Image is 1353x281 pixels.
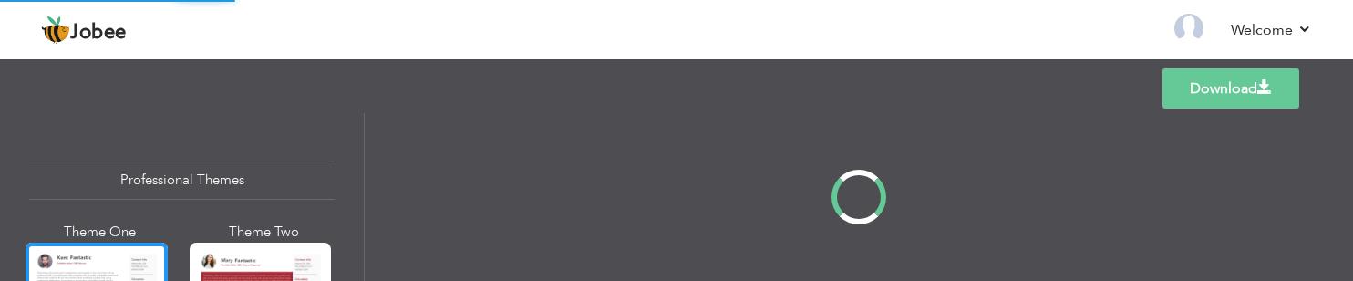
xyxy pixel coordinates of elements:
[41,16,127,45] a: Jobee
[1162,68,1299,109] a: Download
[41,16,70,45] img: jobee.io
[1231,19,1312,41] a: Welcome
[1174,14,1203,43] img: Profile Img
[70,23,127,43] span: Jobee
